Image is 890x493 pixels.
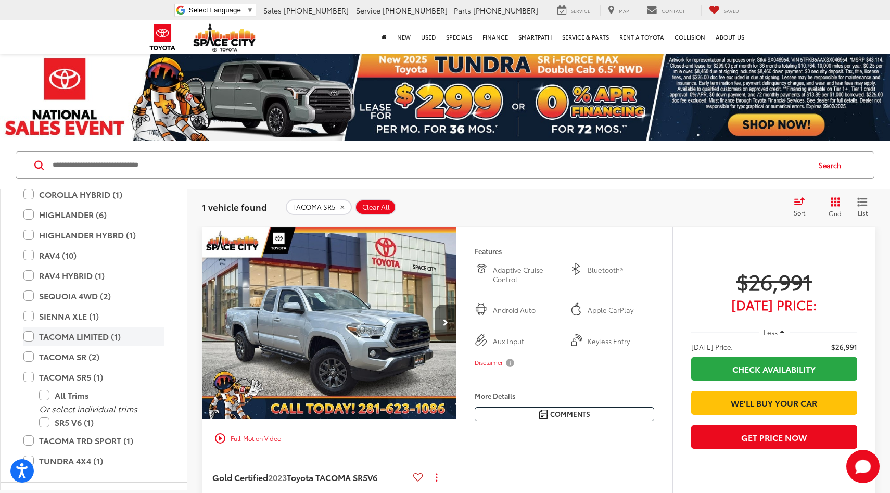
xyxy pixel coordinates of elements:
img: 2023 Toyota TACOMA SR5 4X2 ACCESS CAB RWD [201,227,457,419]
span: Adaptive Cruise Control [493,265,559,284]
button: Clear All [355,199,396,215]
span: Map [619,7,629,14]
button: Less [759,323,790,342]
span: [DATE] Price: [691,342,733,352]
span: Service [571,7,590,14]
a: New [392,20,416,54]
a: Check Availability [691,357,857,381]
h4: More Details [475,392,654,399]
span: Aux Input [493,336,559,347]
a: Service [550,5,598,16]
span: Parts [454,5,471,16]
span: Saved [724,7,739,14]
span: Comments [550,409,590,419]
button: Grid View [817,197,849,218]
button: List View [849,197,875,218]
span: Sort [794,208,805,217]
span: Clear All [362,203,390,211]
span: Less [764,327,778,337]
span: Keyless Entry [588,336,654,347]
label: RAV4 HYBRID (1) [23,267,164,285]
span: Gold Certified [212,471,268,483]
label: TACOMA TRD SPORT (1) [23,432,164,450]
a: Used [416,20,441,54]
button: Comments [475,407,654,421]
span: 1 vehicle found [202,200,267,213]
a: Home [376,20,392,54]
span: [PHONE_NUMBER] [284,5,349,16]
img: Comments [539,410,548,419]
span: List [857,208,868,217]
label: TACOMA LIMITED (1) [23,327,164,346]
label: TUNDRA 4X4 (1) [23,452,164,470]
label: HIGHLANDER (6) [23,206,164,224]
a: Collision [669,20,710,54]
span: Contact [662,7,685,14]
label: TACOMA SR5 (1) [23,368,164,386]
label: RAV4 (10) [23,246,164,264]
a: Specials [441,20,477,54]
a: Map [600,5,637,16]
button: Next image [435,305,456,341]
span: Grid [829,209,842,218]
a: My Saved Vehicles [701,5,747,16]
span: [DATE] Price: [691,299,857,310]
label: SEQUOIA 4WD (2) [23,287,164,305]
span: $26,991 [691,268,857,294]
button: Toggle Chat Window [846,450,880,483]
a: Rent a Toyota [614,20,669,54]
div: 2023 Toyota TACOMA SR5 SR5 V6 0 [201,227,457,419]
span: V6 [367,471,377,483]
i: Or select individual trims [39,402,137,414]
span: Service [356,5,380,16]
button: Actions [427,469,446,487]
span: Android Auto [493,305,559,315]
label: SR5 V6 (1) [39,413,164,432]
button: remove TACOMA%20SR5 [286,199,352,215]
span: Toyota TACOMA SR5 [287,471,367,483]
a: We'll Buy Your Car [691,391,857,414]
button: Get Price Now [691,425,857,449]
span: Bluetooth® [588,265,654,284]
input: Search by Make, Model, or Keyword [52,153,809,178]
a: Select Language​ [189,6,253,14]
span: [PHONE_NUMBER] [383,5,448,16]
h4: Features [475,247,654,255]
span: TACOMA SR5 [293,203,336,211]
button: Disclaimer [475,352,516,374]
span: Select Language [189,6,241,14]
label: All Trims [39,386,164,404]
label: HIGHLANDER HYBRD (1) [23,226,164,244]
a: 2023 Toyota TACOMA SR5 4X2 ACCESS CAB RWD2023 Toyota TACOMA SR5 4X2 ACCESS CAB RWD2023 Toyota TAC... [201,227,457,419]
span: [PHONE_NUMBER] [473,5,538,16]
svg: Start Chat [846,450,880,483]
a: Gold Certified2023Toyota TACOMA SR5V6 [212,472,409,483]
label: TACOMA SR (2) [23,348,164,366]
span: Disclaimer [475,359,503,367]
a: Service & Parts [557,20,614,54]
label: SIENNA XLE (1) [23,307,164,325]
a: Finance [477,20,513,54]
a: SmartPath [513,20,557,54]
img: Toyota [143,20,182,54]
span: dropdown dots [436,473,437,482]
button: Select sort value [789,197,817,218]
a: Contact [639,5,693,16]
span: Sales [263,5,282,16]
span: $26,991 [831,342,857,352]
span: ▼ [247,6,253,14]
a: About Us [710,20,749,54]
label: COROLLA HYBRID (1) [23,185,164,204]
button: Search [809,152,856,178]
img: Space City Toyota [193,23,256,52]
span: 2023 [268,471,287,483]
span: Apple CarPlay [588,305,654,315]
